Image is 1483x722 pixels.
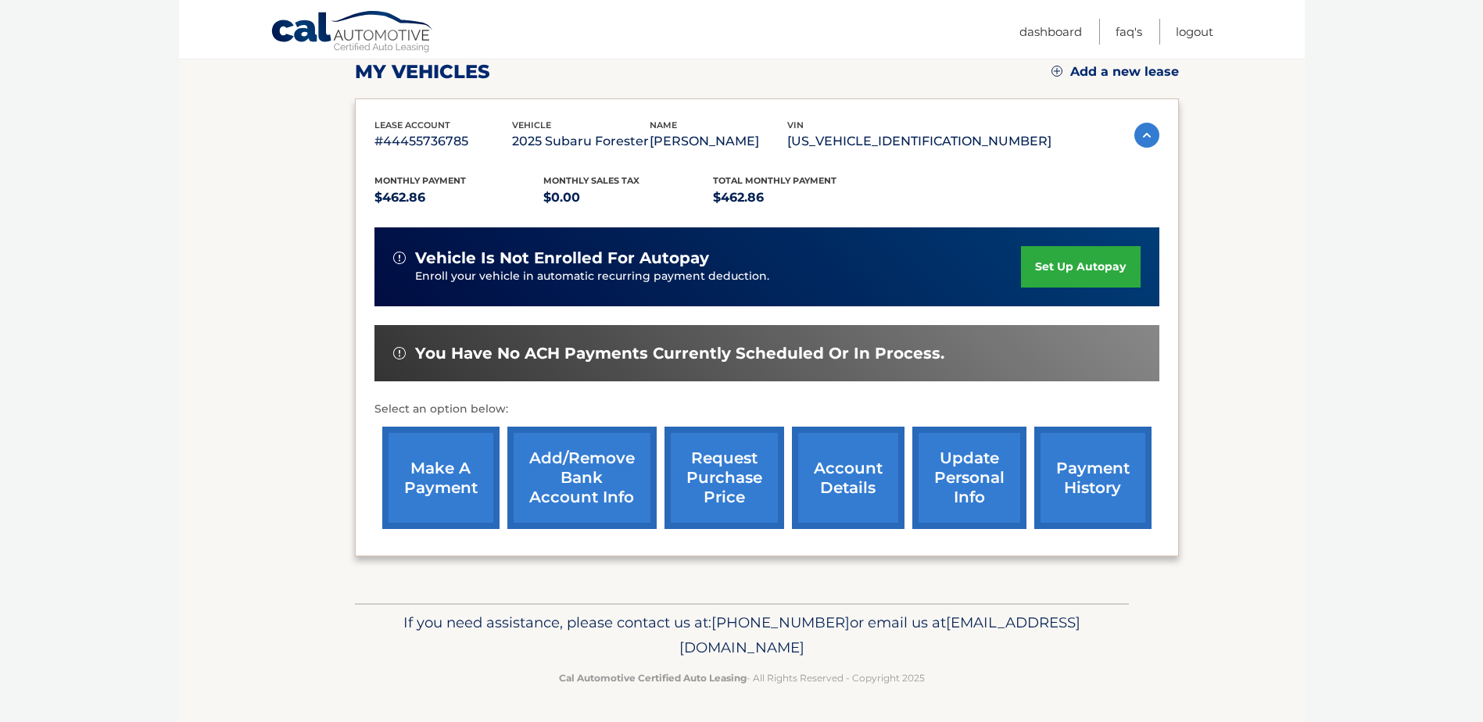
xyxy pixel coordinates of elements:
span: Monthly Payment [374,175,466,186]
span: Total Monthly Payment [713,175,836,186]
p: #44455736785 [374,130,512,152]
p: [PERSON_NAME] [650,130,787,152]
a: Add/Remove bank account info [507,427,657,529]
a: Logout [1176,19,1213,45]
span: You have no ACH payments currently scheduled or in process. [415,344,944,363]
p: - All Rights Reserved - Copyright 2025 [365,670,1119,686]
span: vin [787,120,804,130]
p: If you need assistance, please contact us at: or email us at [365,610,1119,660]
span: vehicle [512,120,551,130]
a: Dashboard [1019,19,1082,45]
a: payment history [1034,427,1152,529]
h2: my vehicles [355,60,490,84]
span: lease account [374,120,450,130]
a: Add a new lease [1051,64,1179,80]
a: FAQ's [1116,19,1142,45]
p: Enroll your vehicle in automatic recurring payment deduction. [415,268,1022,285]
a: set up autopay [1021,246,1140,288]
img: alert-white.svg [393,252,406,264]
a: Cal Automotive [270,10,435,55]
a: update personal info [912,427,1026,529]
img: add.svg [1051,66,1062,77]
strong: Cal Automotive Certified Auto Leasing [559,672,747,684]
p: [US_VEHICLE_IDENTIFICATION_NUMBER] [787,130,1051,152]
span: Monthly sales Tax [543,175,639,186]
a: make a payment [382,427,500,529]
a: account details [792,427,904,529]
img: accordion-active.svg [1134,123,1159,148]
span: [EMAIL_ADDRESS][DOMAIN_NAME] [679,613,1080,656]
span: vehicle is not enrolled for autopay [415,248,709,268]
p: $462.86 [713,187,883,209]
p: $0.00 [543,187,713,209]
span: [PHONE_NUMBER] [711,613,850,631]
p: $462.86 [374,187,544,209]
span: name [650,120,677,130]
img: alert-white.svg [393,347,406,359]
a: request purchase price [664,427,784,529]
p: Select an option below: [374,400,1159,419]
p: 2025 Subaru Forester [512,130,650,152]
